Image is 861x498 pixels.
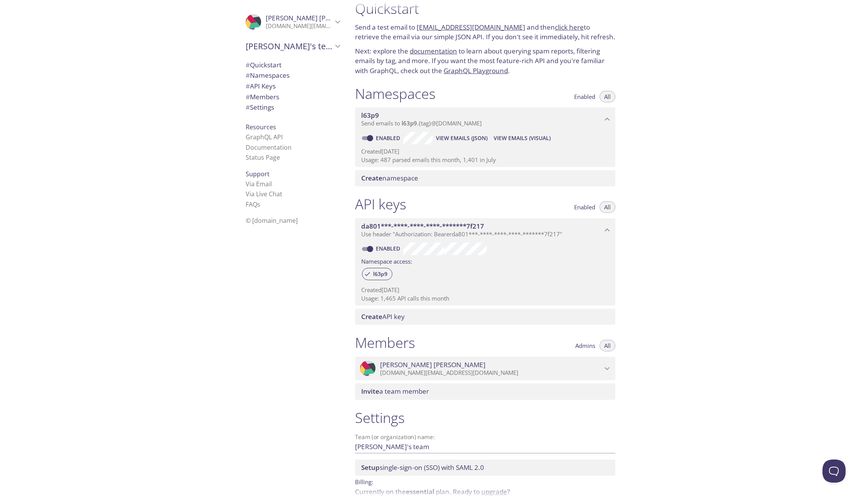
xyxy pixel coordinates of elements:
[361,463,380,472] span: Setup
[266,22,333,30] p: [DOMAIN_NAME][EMAIL_ADDRESS][DOMAIN_NAME]
[375,245,403,252] a: Enabled
[494,134,551,143] span: View Emails (Visual)
[240,81,346,92] div: API Keys
[361,387,379,396] span: Invite
[266,13,371,22] span: [PERSON_NAME] [PERSON_NAME]
[246,190,282,198] a: Via Live Chat
[361,255,412,266] label: Namespace access:
[410,47,457,55] a: documentation
[369,271,392,277] span: l63p9
[417,23,525,32] a: [EMAIL_ADDRESS][DOMAIN_NAME]
[362,268,392,280] div: l63p9
[375,134,403,142] a: Enabled
[355,357,615,381] div: Juan Garcia
[355,383,615,399] div: Invite a team member
[570,91,600,102] button: Enabled
[246,216,298,225] span: © [DOMAIN_NAME]
[600,340,615,351] button: All
[246,143,291,152] a: Documentation
[380,361,486,369] span: [PERSON_NAME] [PERSON_NAME]
[433,132,491,144] button: View Emails (JSON)
[355,107,615,131] div: l63p9 namespace
[355,46,615,76] p: Next: explore the to learn about querying spam reports, filtering emails by tag, and more. If you...
[361,312,382,321] span: Create
[355,196,406,213] h1: API keys
[246,82,250,90] span: #
[240,102,346,113] div: Team Settings
[822,460,846,483] iframe: Help Scout Beacon - Open
[600,91,615,102] button: All
[246,103,250,112] span: #
[240,36,346,56] div: Juan's team
[361,111,379,120] span: l63p9
[355,476,615,487] p: Billing:
[355,85,436,102] h1: Namespaces
[355,460,615,476] div: Setup SSO
[246,153,280,162] a: Status Page
[246,200,260,209] a: FAQ
[600,201,615,213] button: All
[361,463,484,472] span: single-sign-on (SSO) with SAML 2.0
[246,180,272,188] a: Via Email
[355,309,615,325] div: Create API Key
[246,71,250,80] span: #
[355,170,615,186] div: Create namespace
[361,387,429,396] span: a team member
[361,312,405,321] span: API key
[361,156,609,164] p: Usage: 487 parsed emails this month, 1,401 in July
[361,174,418,182] span: namespace
[570,201,600,213] button: Enabled
[246,60,281,69] span: Quickstart
[246,133,283,141] a: GraphQL API
[361,174,382,182] span: Create
[240,9,346,35] div: Juan Garcia
[246,82,276,90] span: API Keys
[246,103,274,112] span: Settings
[355,334,415,351] h1: Members
[257,200,260,209] span: s
[380,369,602,377] p: [DOMAIN_NAME][EMAIL_ADDRESS][DOMAIN_NAME]
[571,340,600,351] button: Admins
[246,92,250,101] span: #
[491,132,554,144] button: View Emails (Visual)
[240,70,346,81] div: Namespaces
[361,147,609,155] p: Created [DATE]
[355,409,615,426] h1: Settings
[361,294,609,302] p: Usage: 1,465 API calls this month
[246,60,250,69] span: #
[361,119,482,127] span: Send emails to . {tag} @[DOMAIN_NAME]
[444,66,508,75] a: GraphQL Playground
[355,434,435,440] label: Team (or organization) name:
[402,119,417,127] span: l63p9
[355,22,615,42] p: Send a test email to and then to retrieve the email via our simple JSON API. If you don't see it ...
[555,23,584,32] a: click here
[246,41,333,52] span: [PERSON_NAME]'s team
[240,92,346,102] div: Members
[246,123,276,131] span: Resources
[436,134,487,143] span: View Emails (JSON)
[246,170,270,178] span: Support
[240,60,346,70] div: Quickstart
[246,71,290,80] span: Namespaces
[246,92,279,101] span: Members
[361,286,609,294] p: Created [DATE]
